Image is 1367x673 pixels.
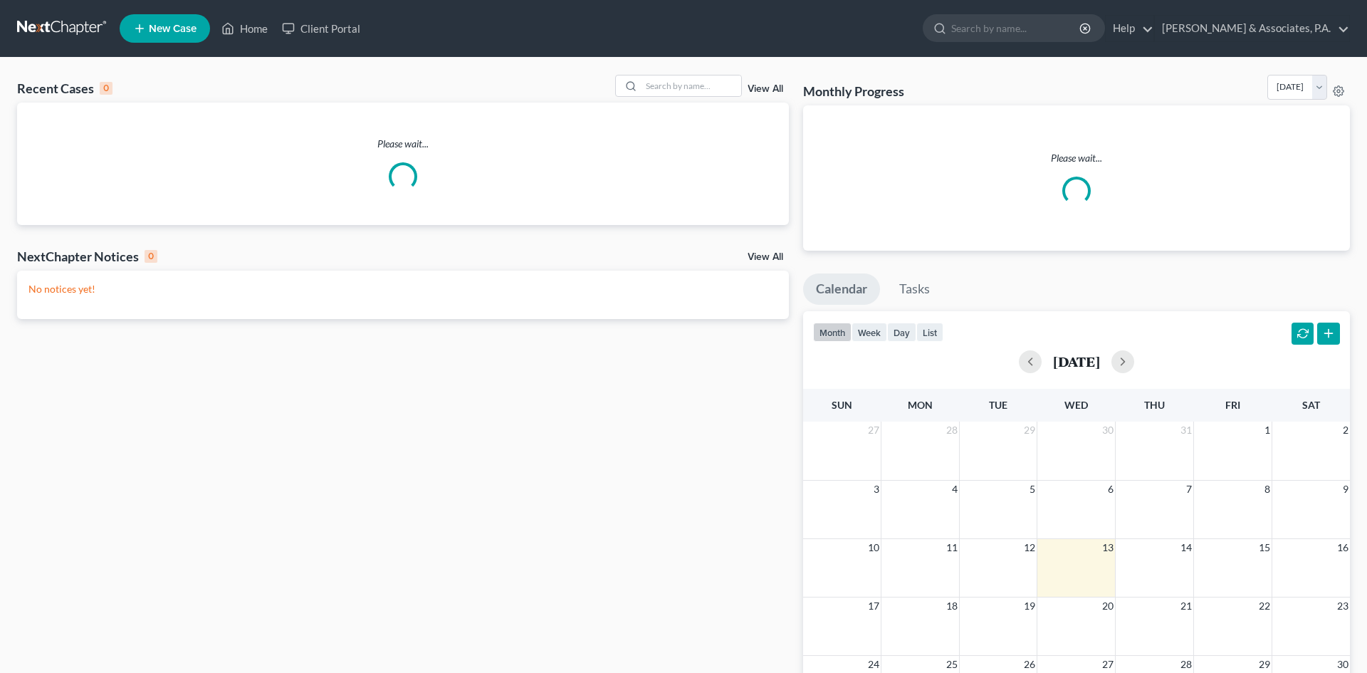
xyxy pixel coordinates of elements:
div: Recent Cases [17,80,112,97]
span: 11 [945,539,959,556]
div: 0 [145,250,157,263]
p: Please wait... [17,137,789,151]
button: week [852,323,887,342]
input: Search by name... [951,15,1081,41]
span: 29 [1257,656,1272,673]
span: 19 [1022,598,1037,615]
span: 27 [1101,656,1115,673]
span: 13 [1101,539,1115,556]
div: NextChapter Notices [17,248,157,265]
span: 8 [1263,481,1272,498]
h2: [DATE] [1053,354,1100,369]
span: 28 [1179,656,1193,673]
a: Client Portal [275,16,367,41]
span: New Case [149,24,197,34]
span: 30 [1101,422,1115,439]
a: View All [748,252,783,262]
span: 12 [1022,539,1037,556]
button: day [887,323,916,342]
span: 29 [1022,422,1037,439]
span: 2 [1341,422,1350,439]
span: 6 [1106,481,1115,498]
span: Sun [832,399,852,411]
a: Home [214,16,275,41]
p: No notices yet! [28,282,777,296]
span: 15 [1257,539,1272,556]
span: 27 [866,422,881,439]
span: Tue [989,399,1007,411]
span: 23 [1336,598,1350,615]
span: 26 [1022,656,1037,673]
a: [PERSON_NAME] & Associates, P.A. [1155,16,1349,41]
span: Thu [1144,399,1165,411]
span: 1 [1263,422,1272,439]
span: 20 [1101,598,1115,615]
span: 31 [1179,422,1193,439]
input: Search by name... [641,75,741,96]
span: Wed [1064,399,1088,411]
span: 30 [1336,656,1350,673]
span: 28 [945,422,959,439]
span: 7 [1185,481,1193,498]
span: 24 [866,656,881,673]
span: 3 [872,481,881,498]
a: Tasks [886,273,943,305]
span: Sat [1302,399,1320,411]
a: Help [1106,16,1153,41]
span: 9 [1341,481,1350,498]
span: 10 [866,539,881,556]
a: Calendar [803,273,880,305]
span: 14 [1179,539,1193,556]
span: 25 [945,656,959,673]
button: month [813,323,852,342]
span: 17 [866,598,881,615]
span: 16 [1336,539,1350,556]
a: View All [748,84,783,94]
span: 4 [950,481,959,498]
span: Fri [1225,399,1240,411]
p: Please wait... [815,151,1339,165]
span: Mon [908,399,933,411]
span: 21 [1179,598,1193,615]
div: 0 [100,82,112,95]
button: list [916,323,943,342]
h3: Monthly Progress [803,83,904,100]
span: 5 [1028,481,1037,498]
span: 18 [945,598,959,615]
span: 22 [1257,598,1272,615]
